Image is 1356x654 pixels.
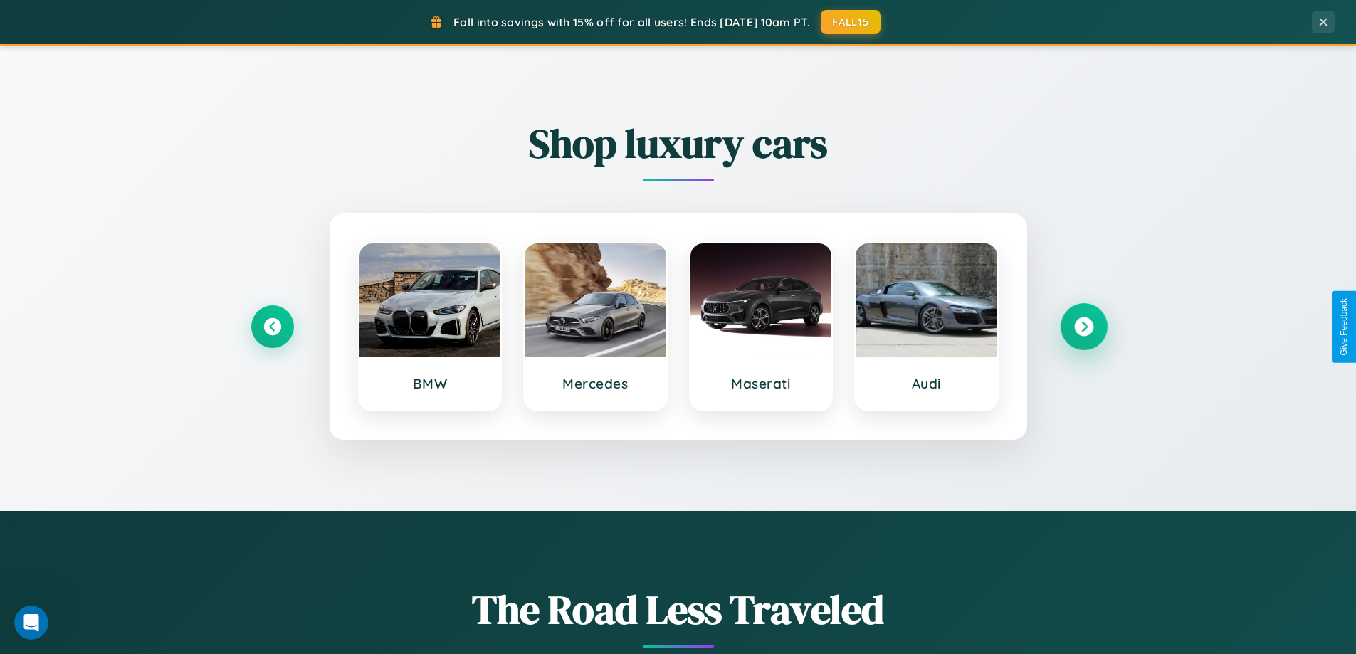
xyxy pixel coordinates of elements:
[870,375,983,392] h3: Audi
[14,606,48,640] iframe: Intercom live chat
[539,375,652,392] h3: Mercedes
[705,375,818,392] h3: Maserati
[251,116,1105,171] h2: Shop luxury cars
[453,15,810,29] span: Fall into savings with 15% off for all users! Ends [DATE] 10am PT.
[821,10,881,34] button: FALL15
[251,582,1105,637] h1: The Road Less Traveled
[374,375,487,392] h3: BMW
[1339,298,1349,356] div: Give Feedback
